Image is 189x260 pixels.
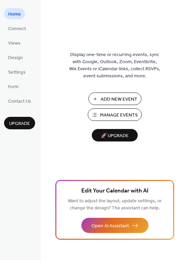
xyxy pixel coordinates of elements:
[8,69,26,76] span: Settings
[101,96,137,103] span: Add New Event
[8,11,21,18] span: Home
[69,51,160,80] span: Display one-time or recurring events, sync with Google, Outlook, Zoom, Eventbrite, Wix Events or ...
[81,218,148,233] button: Open AI Assistant
[68,197,162,213] span: Want to adjust the layout, update settings, or change the design? The assistant can help.
[92,129,138,141] button: 🚀 Upgrade
[100,112,138,119] span: Manage Events
[8,40,21,47] span: Views
[91,223,129,230] span: Open AI Assistant
[4,8,25,19] a: Home
[4,23,30,34] a: Connect
[96,131,134,140] span: 🚀 Upgrade
[88,108,142,121] button: Manage Events
[88,93,141,105] button: Add New Event
[8,54,23,61] span: Design
[4,81,23,92] a: Form
[8,83,19,90] span: Form
[4,66,30,77] a: Settings
[8,98,31,105] span: Contact Us
[81,186,148,196] span: Edit Your Calendar with AI
[4,37,25,48] a: Views
[4,117,35,129] button: Upgrade
[8,25,26,32] span: Connect
[4,52,27,63] a: Design
[4,95,35,106] a: Contact Us
[9,120,30,127] span: Upgrade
